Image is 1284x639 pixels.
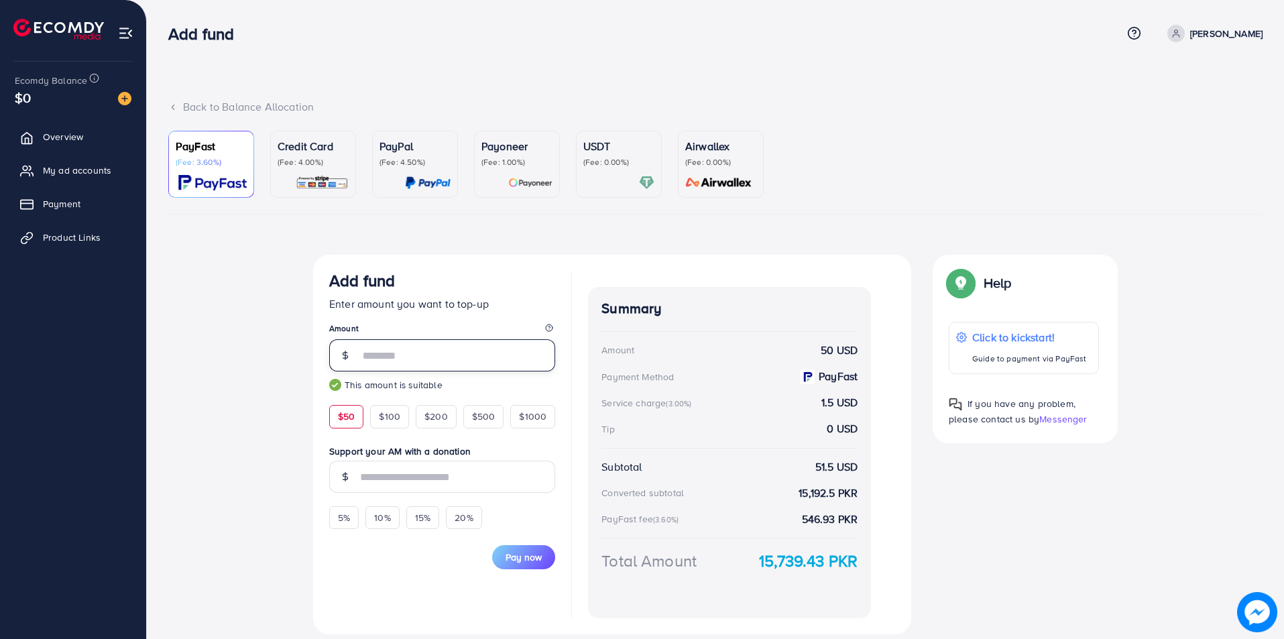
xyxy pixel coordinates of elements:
[338,511,350,524] span: 5%
[800,369,815,384] img: payment
[10,123,136,150] a: Overview
[481,138,552,154] p: Payoneer
[118,25,133,41] img: menu
[949,397,1075,426] span: If you have any problem, please contact us by
[819,369,858,384] strong: PayFast
[43,130,83,143] span: Overview
[329,296,555,312] p: Enter amount you want to top-up
[481,157,552,168] p: (Fee: 1.00%)
[972,351,1086,367] p: Guide to payment via PayFast
[506,550,542,564] span: Pay now
[380,138,451,154] p: PayPal
[601,549,697,573] div: Total Amount
[13,19,104,40] img: logo
[492,545,555,569] button: Pay now
[278,157,349,168] p: (Fee: 4.00%)
[329,379,341,391] img: guide
[949,398,962,411] img: Popup guide
[379,410,400,423] span: $100
[329,378,555,392] small: This amount is suitable
[639,175,654,190] img: card
[43,197,80,211] span: Payment
[1237,592,1277,632] img: image
[666,398,691,409] small: (3.00%)
[1190,25,1263,42] p: [PERSON_NAME]
[653,514,679,525] small: (3.60%)
[601,396,695,410] div: Service charge
[802,512,858,527] strong: 546.93 PKR
[601,459,642,475] div: Subtotal
[821,395,858,410] strong: 1.5 USD
[415,511,430,524] span: 15%
[472,410,495,423] span: $500
[759,549,858,573] strong: 15,739.43 PKR
[972,329,1086,345] p: Click to kickstart!
[519,410,546,423] span: $1000
[1162,25,1263,42] a: [PERSON_NAME]
[508,175,552,190] img: card
[15,74,87,87] span: Ecomdy Balance
[278,138,349,154] p: Credit Card
[178,175,247,190] img: card
[10,190,136,217] a: Payment
[601,486,684,500] div: Converted subtotal
[583,138,654,154] p: USDT
[685,138,756,154] p: Airwallex
[43,231,101,244] span: Product Links
[984,275,1012,291] p: Help
[815,459,858,475] strong: 51.5 USD
[681,175,756,190] img: card
[380,157,451,168] p: (Fee: 4.50%)
[10,224,136,251] a: Product Links
[1039,412,1087,426] span: Messenger
[338,410,355,423] span: $50
[601,300,858,317] h4: Summary
[176,138,247,154] p: PayFast
[296,175,349,190] img: card
[329,323,555,339] legend: Amount
[583,157,654,168] p: (Fee: 0.00%)
[374,511,390,524] span: 10%
[455,511,473,524] span: 20%
[601,343,634,357] div: Amount
[329,445,555,458] label: Support your AM with a donation
[799,485,858,501] strong: 15,192.5 PKR
[329,271,395,290] h3: Add fund
[118,92,131,105] img: image
[424,410,448,423] span: $200
[168,24,245,44] h3: Add fund
[949,271,973,295] img: Popup guide
[15,88,31,107] span: $0
[827,421,858,437] strong: 0 USD
[405,175,451,190] img: card
[601,370,674,384] div: Payment Method
[176,157,247,168] p: (Fee: 3.60%)
[601,422,614,436] div: Tip
[601,512,683,526] div: PayFast fee
[43,164,111,177] span: My ad accounts
[821,343,858,358] strong: 50 USD
[10,157,136,184] a: My ad accounts
[685,157,756,168] p: (Fee: 0.00%)
[168,99,1263,115] div: Back to Balance Allocation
